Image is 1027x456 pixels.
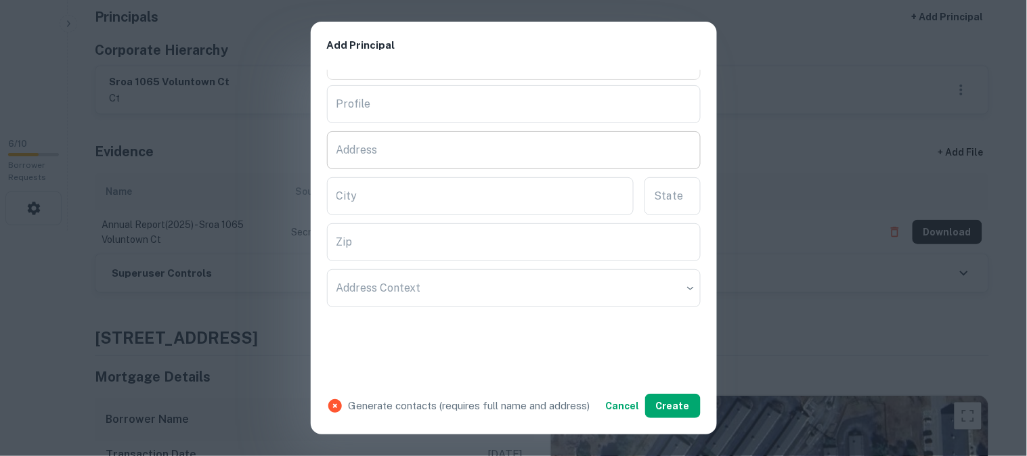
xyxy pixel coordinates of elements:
button: Cancel [600,394,645,418]
h2: Add Principal [311,22,717,70]
p: Generate contacts (requires full name and address) [349,398,590,414]
div: ​ [327,269,701,307]
button: Create [645,394,701,418]
iframe: Chat Widget [959,348,1027,413]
